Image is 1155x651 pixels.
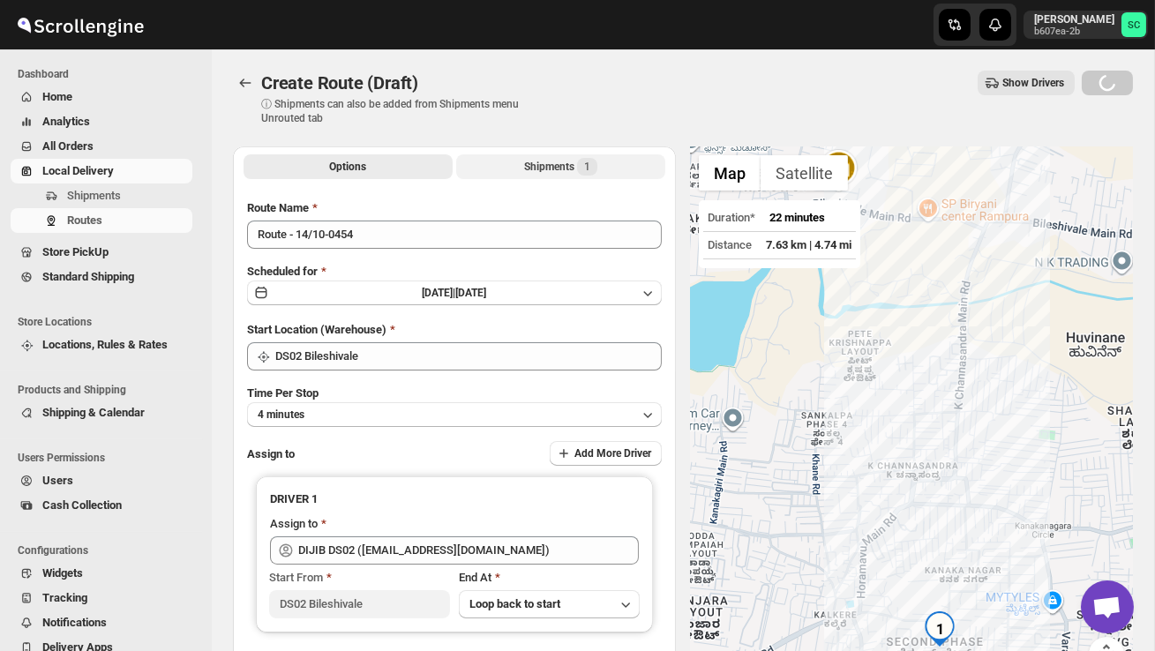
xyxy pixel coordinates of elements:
[244,154,453,179] button: All Route Options
[247,201,309,214] span: Route Name
[459,590,640,618] button: Loop back to start
[978,71,1075,95] button: Show Drivers
[1121,12,1146,37] span: Sanjay chetri
[1128,19,1140,31] text: SC
[550,441,662,466] button: Add More Driver
[275,342,662,370] input: Search location
[11,468,192,493] button: Users
[42,406,145,419] span: Shipping & Calendar
[708,238,752,251] span: Distance
[67,189,121,202] span: Shipments
[699,155,761,191] button: Show street map
[42,338,168,351] span: Locations, Rules & Rates
[469,597,560,610] span: Loop back to start
[247,386,319,400] span: Time Per Stop
[270,490,639,508] h3: DRIVER 1
[18,451,199,465] span: Users Permissions
[11,493,192,518] button: Cash Collection
[456,154,665,179] button: Selected Shipments
[233,71,258,95] button: Routes
[11,208,192,233] button: Routes
[11,333,192,357] button: Locations, Rules & Rates
[42,270,134,283] span: Standard Shipping
[11,610,192,635] button: Notifications
[261,97,539,125] p: ⓘ Shipments can also be added from Shipments menu Unrouted tab
[247,323,386,336] span: Start Location (Warehouse)
[524,158,597,176] div: Shipments
[330,160,367,174] span: Options
[247,281,662,305] button: [DATE]|[DATE]
[11,400,192,425] button: Shipping & Calendar
[11,586,192,610] button: Tracking
[42,90,72,103] span: Home
[1034,26,1114,37] p: b607ea-2b
[42,474,73,487] span: Users
[1034,12,1114,26] p: [PERSON_NAME]
[708,211,755,224] span: Duration*
[456,287,487,299] span: [DATE]
[42,115,90,128] span: Analytics
[247,402,662,427] button: 4 minutes
[11,561,192,586] button: Widgets
[18,543,199,557] span: Configurations
[584,160,590,174] span: 1
[18,383,199,397] span: Products and Shipping
[42,616,107,629] span: Notifications
[261,72,418,94] span: Create Route (Draft)
[67,213,102,227] span: Routes
[247,265,318,278] span: Scheduled for
[1081,580,1134,633] div: Open chat
[258,408,304,422] span: 4 minutes
[922,611,957,647] div: 1
[1002,76,1064,90] span: Show Drivers
[11,134,192,159] button: All Orders
[11,183,192,208] button: Shipments
[761,155,848,191] button: Show satellite imagery
[247,221,662,249] input: Eg: Bengaluru Route
[42,498,122,512] span: Cash Collection
[42,139,94,153] span: All Orders
[18,315,199,329] span: Store Locations
[459,569,640,587] div: End At
[11,109,192,134] button: Analytics
[18,67,199,81] span: Dashboard
[298,536,639,565] input: Search assignee
[42,245,109,258] span: Store PickUp
[42,566,83,580] span: Widgets
[42,164,114,177] span: Local Delivery
[247,447,295,460] span: Assign to
[270,515,318,533] div: Assign to
[423,287,456,299] span: [DATE] |
[769,211,825,224] span: 22 minutes
[574,446,651,460] span: Add More Driver
[11,85,192,109] button: Home
[42,591,87,604] span: Tracking
[1024,11,1148,39] button: User menu
[14,3,146,47] img: ScrollEngine
[269,571,323,584] span: Start From
[766,238,851,251] span: 7.63 km | 4.74 mi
